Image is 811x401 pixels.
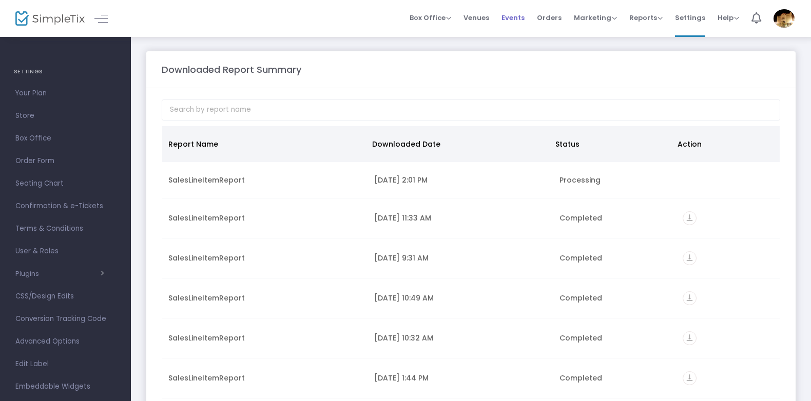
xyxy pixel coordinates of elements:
div: 8/14/2025 2:01 PM [374,175,547,185]
div: SalesLineItemReport [168,293,362,303]
div: 7/21/2025 1:44 PM [374,373,547,383]
div: https://go.SimpleTix.com/mdo18 [683,291,774,305]
span: Order Form [15,154,115,168]
span: Store [15,109,115,123]
div: Completed [559,253,671,263]
i: vertical_align_bottom [683,371,697,385]
input: Search by report name [162,99,780,121]
th: Report Name [162,126,366,162]
th: Action [671,126,774,162]
span: Embeddable Widgets [15,380,115,393]
div: SalesLineItemReport [168,373,362,383]
div: https://go.SimpleTix.com/yhqgj [683,331,774,345]
i: vertical_align_bottom [683,251,697,265]
div: Completed [559,293,671,303]
span: Help [718,13,739,23]
m-panel-title: Downloaded Report Summary [162,63,301,76]
a: vertical_align_bottom [683,294,697,305]
div: 7/28/2025 10:49 AM [374,293,547,303]
button: Plugins [15,270,104,278]
span: Box Office [15,132,115,145]
div: SalesLineItemReport [168,213,362,223]
span: Marketing [574,13,617,23]
div: Processing [559,175,671,185]
span: Reports [629,13,663,23]
div: SalesLineItemReport [168,253,362,263]
span: CSS/Design Edits [15,290,115,303]
div: 8/11/2025 11:33 AM [374,213,547,223]
th: Downloaded Date [366,126,549,162]
i: vertical_align_bottom [683,331,697,345]
span: Advanced Options [15,335,115,348]
a: vertical_align_bottom [683,334,697,345]
span: Venues [464,5,489,31]
span: Orders [537,5,562,31]
div: https://go.SimpleTix.com/jaial [683,251,774,265]
h4: SETTINGS [14,62,117,82]
div: 7/28/2025 10:32 AM [374,333,547,343]
span: Events [501,5,525,31]
i: vertical_align_bottom [683,291,697,305]
a: vertical_align_bottom [683,374,697,385]
div: 8/4/2025 9:31 AM [374,253,547,263]
a: vertical_align_bottom [683,214,697,225]
span: Terms & Conditions [15,222,115,235]
span: Confirmation & e-Tickets [15,199,115,213]
span: Conversion Tracking Code [15,312,115,326]
span: Seating Chart [15,177,115,190]
span: Your Plan [15,87,115,100]
div: Completed [559,333,671,343]
div: SalesLineItemReport [168,333,362,343]
i: vertical_align_bottom [683,211,697,225]
div: https://go.SimpleTix.com/bka9z [683,371,774,385]
span: Edit Label [15,357,115,371]
a: vertical_align_bottom [683,254,697,265]
span: User & Roles [15,245,115,258]
th: Status [549,126,671,162]
div: Completed [559,213,671,223]
div: https://go.SimpleTix.com/7hynq [683,211,774,225]
div: Completed [559,373,671,383]
span: Settings [675,5,705,31]
span: Box Office [410,13,451,23]
div: SalesLineItemReport [168,175,362,185]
